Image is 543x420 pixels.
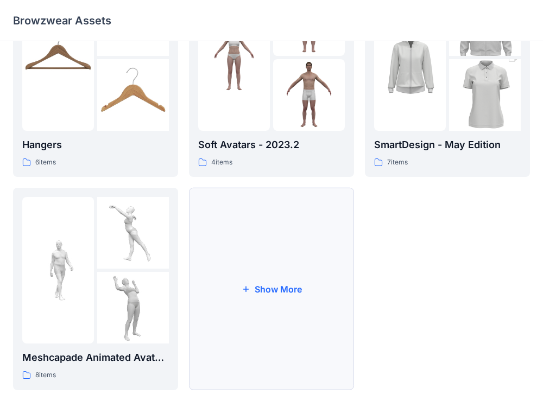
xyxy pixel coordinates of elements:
img: folder 1 [22,234,94,306]
img: folder 3 [449,41,521,149]
img: folder 2 [97,197,169,269]
a: folder 1folder 2folder 3Meshcapade Animated Avatars8items [13,188,178,390]
img: folder 3 [97,272,169,343]
p: 6 items [35,157,56,168]
p: Soft Avatars - 2023.2 [198,137,345,152]
p: SmartDesign - May Edition [374,137,521,152]
p: 8 items [35,370,56,381]
p: Browzwear Assets [13,13,111,28]
img: folder 1 [22,22,94,93]
img: folder 3 [273,59,345,131]
p: Meshcapade Animated Avatars [22,350,169,365]
img: folder 1 [198,22,270,93]
p: Hangers [22,137,169,152]
img: folder 1 [374,4,446,111]
p: 4 items [211,157,232,168]
button: Show More [189,188,354,390]
img: folder 3 [97,59,169,131]
p: 7 items [387,157,408,168]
